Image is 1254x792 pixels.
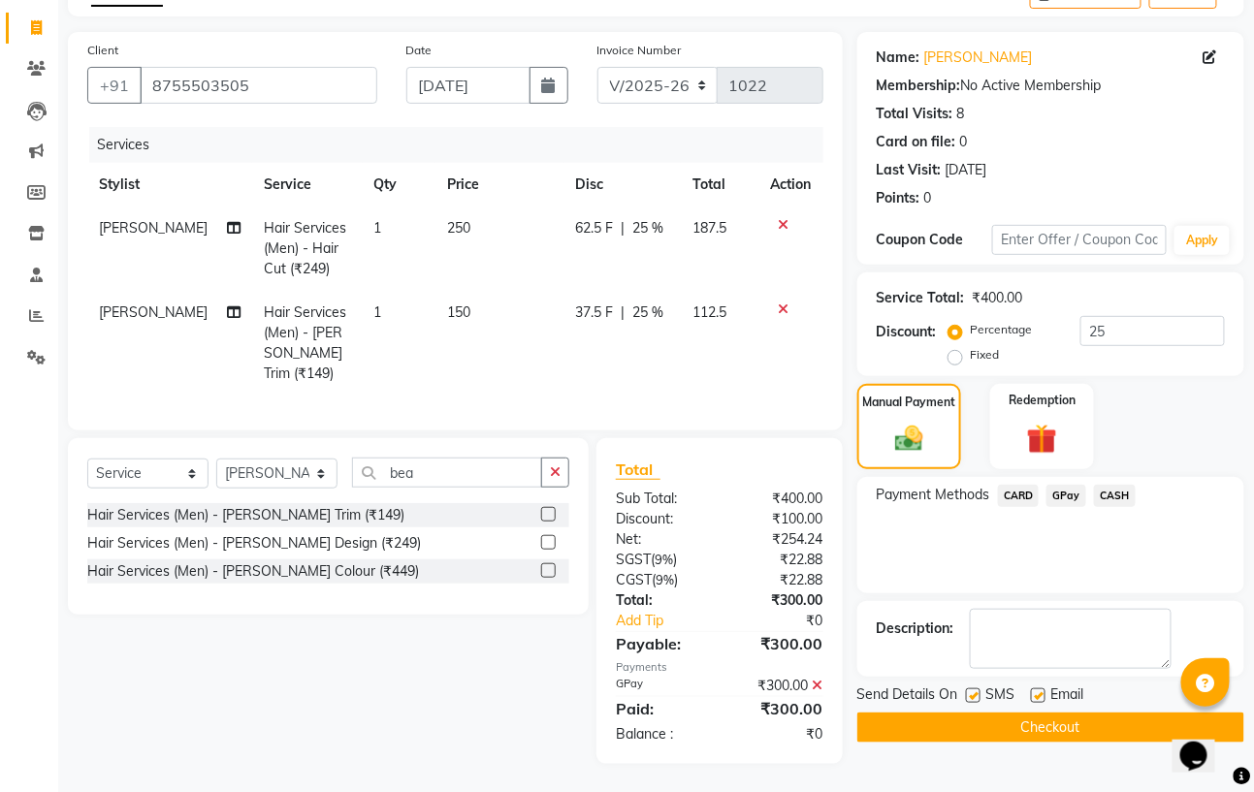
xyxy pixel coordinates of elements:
[877,104,953,124] div: Total Visits:
[877,288,965,308] div: Service Total:
[601,550,720,570] div: ( )
[363,163,435,206] th: Qty
[616,659,822,676] div: Payments
[447,219,470,237] span: 250
[1173,714,1235,773] iframe: chat widget
[374,219,382,237] span: 1
[87,67,142,104] button: +91
[622,218,626,238] span: |
[877,76,1225,96] div: No Active Membership
[720,676,838,696] div: ₹300.00
[877,322,937,342] div: Discount:
[946,160,987,180] div: [DATE]
[998,485,1040,507] span: CARD
[971,321,1033,338] label: Percentage
[877,188,920,208] div: Points:
[601,676,720,696] div: GPay
[601,632,720,655] div: Payable:
[924,188,932,208] div: 0
[99,219,208,237] span: [PERSON_NAME]
[877,132,956,152] div: Card on file:
[87,163,252,206] th: Stylist
[720,509,838,529] div: ₹100.00
[720,724,838,744] div: ₹0
[264,219,346,277] span: Hair Services (Men) - Hair Cut (₹249)
[601,724,720,744] div: Balance :
[1017,421,1066,459] img: _gift.svg
[89,127,838,163] div: Services
[692,303,726,321] span: 112.5
[992,225,1167,255] input: Enter Offer / Coupon Code
[877,230,993,250] div: Coupon Code
[87,505,404,525] div: Hair Services (Men) - [PERSON_NAME] Trim (₹149)
[720,489,838,509] div: ₹400.00
[720,632,838,655] div: ₹300.00
[447,303,470,321] span: 150
[655,552,673,567] span: 9%
[564,163,681,206] th: Disc
[601,509,720,529] div: Discount:
[692,219,726,237] span: 187.5
[87,533,421,554] div: Hair Services (Men) - [PERSON_NAME] Design (₹249)
[960,132,968,152] div: 0
[616,551,651,568] span: SGST
[99,303,208,321] span: [PERSON_NAME]
[720,697,838,720] div: ₹300.00
[720,570,838,590] div: ₹22.88
[576,218,614,238] span: 62.5 F
[597,42,682,59] label: Invoice Number
[633,218,664,238] span: 25 %
[886,423,932,456] img: _cash.svg
[1094,485,1136,507] span: CASH
[720,590,838,611] div: ₹300.00
[622,302,626,323] span: |
[877,76,961,96] div: Membership:
[957,104,965,124] div: 8
[601,570,720,590] div: ( )
[924,48,1033,68] a: [PERSON_NAME]
[681,163,759,206] th: Total
[140,67,377,104] input: Search by Name/Mobile/Email/Code
[601,611,739,631] a: Add Tip
[633,302,664,323] span: 25 %
[862,394,955,411] label: Manual Payment
[374,303,382,321] span: 1
[720,550,838,570] div: ₹22.88
[576,302,614,323] span: 37.5 F
[601,529,720,550] div: Net:
[616,571,652,588] span: CGST
[986,684,1015,709] span: SMS
[406,42,433,59] label: Date
[877,48,920,68] div: Name:
[1051,684,1084,709] span: Email
[616,459,660,480] span: Total
[720,529,838,550] div: ₹254.24
[1174,226,1230,255] button: Apply
[656,572,674,587] span: 9%
[601,590,720,611] div: Total:
[759,163,823,206] th: Action
[87,561,419,582] div: Hair Services (Men) - [PERSON_NAME] Colour (₹449)
[857,713,1244,743] button: Checkout
[877,618,954,639] div: Description:
[877,160,942,180] div: Last Visit:
[601,489,720,509] div: Sub Total:
[971,346,1000,364] label: Fixed
[87,42,118,59] label: Client
[1046,485,1086,507] span: GPay
[352,458,542,488] input: Search or Scan
[857,684,958,709] span: Send Details On
[435,163,564,206] th: Price
[1009,392,1076,409] label: Redemption
[264,303,346,382] span: Hair Services (Men) - [PERSON_NAME] Trim (₹149)
[739,611,837,631] div: ₹0
[877,485,990,505] span: Payment Methods
[601,697,720,720] div: Paid:
[973,288,1023,308] div: ₹400.00
[252,163,363,206] th: Service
